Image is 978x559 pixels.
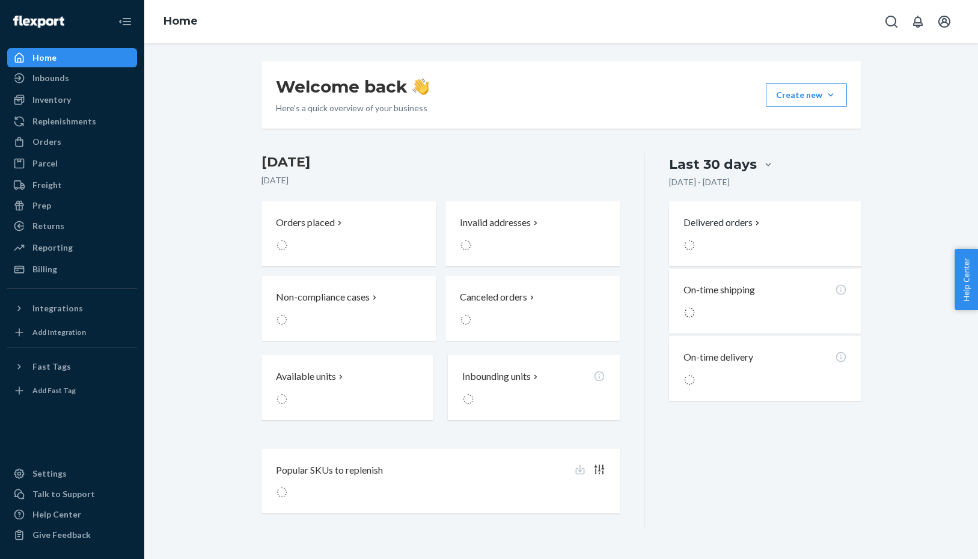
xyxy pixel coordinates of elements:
button: Give Feedback [7,525,137,545]
button: Fast Tags [7,357,137,376]
a: Home [164,14,198,28]
img: hand-wave emoji [412,78,429,95]
p: Canceled orders [460,290,527,304]
a: Parcel [7,154,137,173]
p: Invalid addresses [460,216,531,230]
button: Open account menu [932,10,956,34]
div: Parcel [32,157,58,170]
ol: breadcrumbs [154,4,207,39]
div: Reporting [32,242,73,254]
div: Integrations [32,302,83,314]
p: Non-compliance cases [276,290,370,304]
p: Popular SKUs to replenish [276,463,383,477]
p: On-time shipping [683,283,755,297]
div: Replenishments [32,115,96,127]
a: Orders [7,132,137,151]
a: Reporting [7,238,137,257]
a: Add Integration [7,323,137,342]
div: Inbounds [32,72,69,84]
h3: [DATE] [261,153,620,172]
div: Help Center [32,509,81,521]
button: Delivered orders [683,216,762,230]
div: Billing [32,263,57,275]
button: Integrations [7,299,137,318]
a: Billing [7,260,137,279]
a: Inventory [7,90,137,109]
a: Add Fast Tag [7,381,137,400]
button: Non-compliance cases [261,276,436,341]
div: Talk to Support [32,488,95,500]
div: Returns [32,220,64,232]
h1: Welcome back [276,76,429,97]
div: Orders [32,136,61,148]
div: Give Feedback [32,529,91,541]
p: Orders placed [276,216,335,230]
div: Prep [32,200,51,212]
div: Inventory [32,94,71,106]
button: Help Center [955,249,978,310]
a: Freight [7,176,137,195]
p: Available units [276,370,336,383]
div: Add Integration [32,327,86,337]
a: Returns [7,216,137,236]
a: Inbounds [7,69,137,88]
img: Flexport logo [13,16,64,28]
a: Replenishments [7,112,137,131]
button: Inbounding units [448,355,620,420]
p: [DATE] - [DATE] [669,176,730,188]
button: Create new [766,83,847,107]
div: Last 30 days [669,155,757,174]
a: Prep [7,196,137,215]
button: Orders placed [261,201,436,266]
a: Home [7,48,137,67]
div: Fast Tags [32,361,71,373]
a: Help Center [7,505,137,524]
div: Home [32,52,57,64]
div: Add Fast Tag [32,385,76,396]
button: Open notifications [906,10,930,34]
a: Settings [7,464,137,483]
p: On-time delivery [683,350,753,364]
div: Freight [32,179,62,191]
button: Canceled orders [445,276,620,341]
p: [DATE] [261,174,620,186]
button: Available units [261,355,433,420]
p: Here’s a quick overview of your business [276,102,429,114]
button: Open Search Box [879,10,903,34]
button: Close Navigation [113,10,137,34]
a: Talk to Support [7,484,137,504]
div: Settings [32,468,67,480]
button: Invalid addresses [445,201,620,266]
p: Inbounding units [462,370,531,383]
